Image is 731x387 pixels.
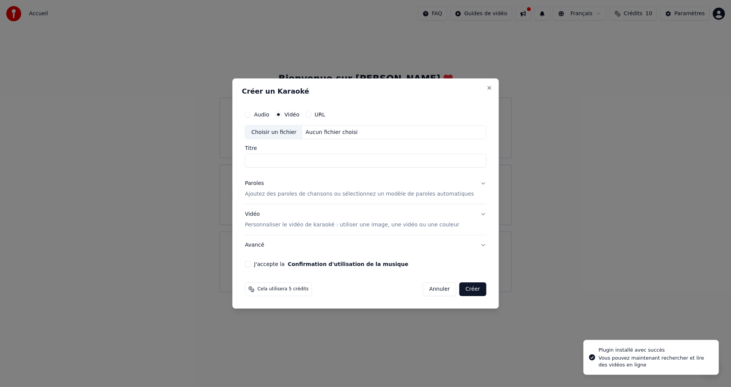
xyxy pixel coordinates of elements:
span: Cela utilisera 5 crédits [257,286,308,292]
button: Créer [460,282,486,296]
label: J'accepte la [254,261,408,267]
label: URL [314,112,325,117]
div: Aucun fichier choisi [303,129,361,136]
button: ParolesAjoutez des paroles de chansons ou sélectionnez un modèle de paroles automatiques [245,174,486,204]
p: Ajoutez des paroles de chansons ou sélectionnez un modèle de paroles automatiques [245,191,474,198]
button: Annuler [423,282,456,296]
div: Choisir un fichier [245,126,302,139]
p: Personnaliser le vidéo de karaoké : utiliser une image, une vidéo ou une couleur [245,221,459,229]
label: Vidéo [284,112,299,117]
label: Titre [245,146,486,151]
button: VidéoPersonnaliser le vidéo de karaoké : utiliser une image, une vidéo ou une couleur [245,205,486,235]
label: Audio [254,112,269,117]
h2: Créer un Karaoké [242,88,489,95]
button: Avancé [245,235,486,255]
div: Vidéo [245,211,459,229]
div: Paroles [245,180,264,188]
button: J'accepte la [288,261,409,267]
